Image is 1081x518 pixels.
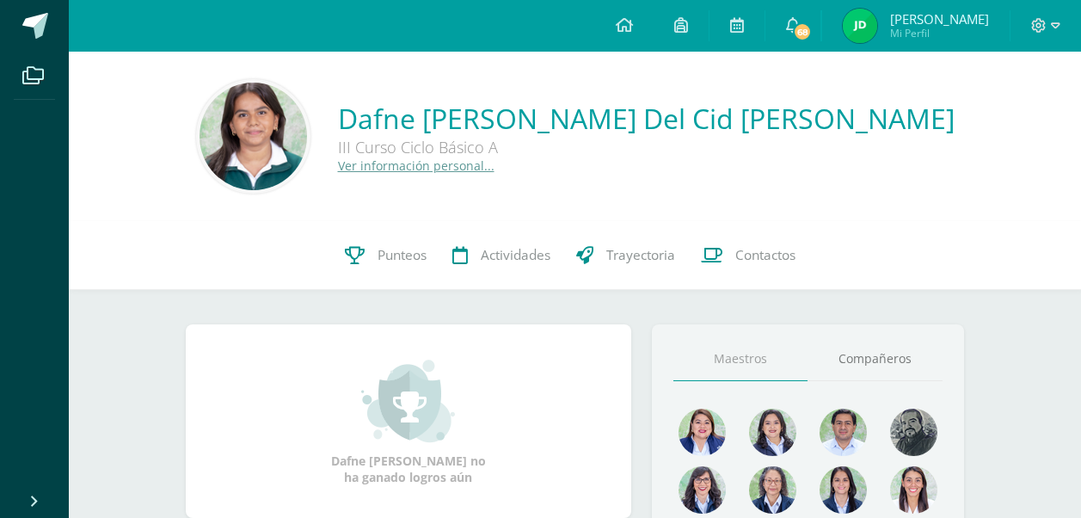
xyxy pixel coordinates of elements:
[439,221,563,290] a: Actividades
[808,337,943,381] a: Compañeros
[679,409,726,456] img: 135afc2e3c36cc19cf7f4a6ffd4441d1.png
[679,466,726,514] img: b1da893d1b21f2b9f45fcdf5240f8abd.png
[843,9,877,43] img: 47bb5cb671f55380063b8448e82fec5d.png
[890,10,989,28] span: [PERSON_NAME]
[688,221,808,290] a: Contactos
[735,246,795,264] span: Contactos
[481,246,550,264] span: Actividades
[563,221,688,290] a: Trayectoria
[338,137,854,157] div: III Curso Ciclo Básico A
[673,337,808,381] a: Maestros
[606,246,675,264] span: Trayectoria
[332,221,439,290] a: Punteos
[378,246,427,264] span: Punteos
[890,466,937,514] img: 38d188cc98c34aa903096de2d1c9671e.png
[890,409,937,456] img: 4179e05c207095638826b52d0d6e7b97.png
[200,83,307,190] img: 85837cf9bcc08a7effdea65e4cf282c3.png
[361,358,455,444] img: achievement_small.png
[820,409,867,456] img: 1e7bfa517bf798cc96a9d855bf172288.png
[890,26,989,40] span: Mi Perfil
[322,358,494,485] div: Dafne [PERSON_NAME] no ha ganado logros aún
[749,409,796,456] img: 45e5189d4be9c73150df86acb3c68ab9.png
[338,157,494,174] a: Ver información personal...
[338,100,955,137] a: Dafne [PERSON_NAME] Del Cid [PERSON_NAME]
[820,466,867,514] img: d4e0c534ae446c0d00535d3bb96704e9.png
[793,22,812,41] span: 68
[749,466,796,514] img: 68491b968eaf45af92dd3338bd9092c6.png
